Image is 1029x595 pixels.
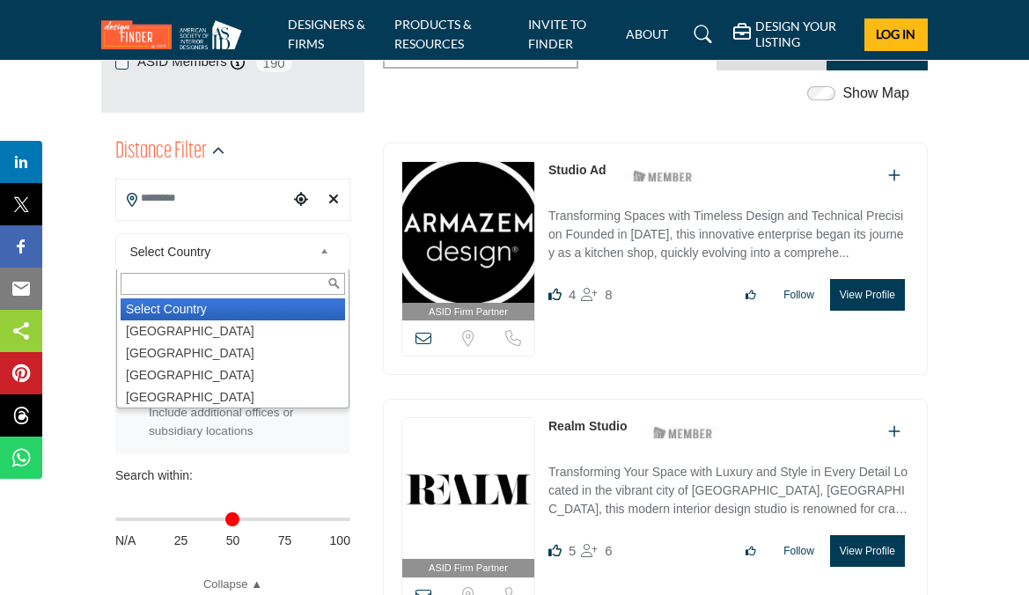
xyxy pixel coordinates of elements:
span: 6 [605,543,612,558]
span: Select Country [130,241,312,262]
li: [GEOGRAPHIC_DATA] [121,320,345,342]
p: Transforming Spaces with Timeless Design and Technical Precision Founded in [DATE], this innovati... [548,207,909,266]
a: ASID Firm Partner [402,162,534,321]
button: Follow [772,536,826,566]
input: Search Text [121,273,345,295]
div: Search within: [115,466,350,485]
a: Collapse ▲ [115,576,350,593]
span: Log In [876,26,915,41]
a: ASID Firm Partner [402,418,534,577]
span: 100 [330,532,350,550]
a: PRODUCTS & RESOURCES [394,17,472,51]
button: Like listing [734,280,768,310]
a: Add To List [888,424,900,439]
button: View Profile [830,279,905,311]
input: ASID Members checkbox [115,56,129,70]
a: INVITE TO FINDER [528,17,586,51]
span: 4 [569,287,576,302]
span: 190 [254,52,294,74]
button: Follow [772,280,826,310]
span: 8 [605,287,612,302]
span: N/A [115,532,136,550]
span: ASID Firm Partner [429,561,508,576]
img: ASID Members Badge Icon [623,165,702,187]
a: Search [677,20,724,48]
label: Show Map [842,83,909,104]
img: Site Logo [101,20,251,49]
p: Transforming Your Space with Luxury and Style in Every Detail Located in the vibrant city of [GEO... [548,463,909,522]
div: Followers [581,540,612,562]
a: Studio Ad [548,163,606,177]
label: ASID Members [137,52,227,72]
p: Realm Studio [548,417,627,436]
a: Transforming Your Space with Luxury and Style in Every Detail Located in the vibrant city of [GEO... [548,452,909,522]
h5: DESIGN YOUR LISTING [755,18,851,50]
img: ASID Members Badge Icon [643,422,723,444]
a: Realm Studio [548,419,627,433]
div: Followers [581,284,612,305]
span: 50 [226,532,240,550]
div: Choose your current location [290,181,313,219]
button: Like listing [734,536,768,566]
div: Include additional offices or subsidiary locations [149,404,338,440]
input: Search Location [116,181,290,216]
a: Add To List [888,168,900,183]
img: Realm Studio [402,418,534,559]
p: Studio Ad [548,161,606,180]
i: Likes [548,288,562,301]
button: Log In [864,18,928,51]
li: [GEOGRAPHIC_DATA] [121,342,345,364]
li: [GEOGRAPHIC_DATA] [121,386,345,408]
a: Transforming Spaces with Timeless Design and Technical Precision Founded in [DATE], this innovati... [548,196,909,266]
span: 75 [278,532,292,550]
span: ASID Firm Partner [429,305,508,320]
i: Likes [548,544,562,557]
a: ABOUT [626,26,668,41]
li: [GEOGRAPHIC_DATA] [121,364,345,386]
span: 25 [174,532,188,550]
img: Studio Ad [402,162,534,303]
div: DESIGN YOUR LISTING [733,18,851,50]
a: DESIGNERS & FIRMS [288,17,365,51]
h2: Distance Filter [115,136,207,168]
button: View Profile [830,535,905,567]
span: 5 [569,543,576,558]
li: Select Country [121,298,345,320]
div: Clear search location [321,181,345,219]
